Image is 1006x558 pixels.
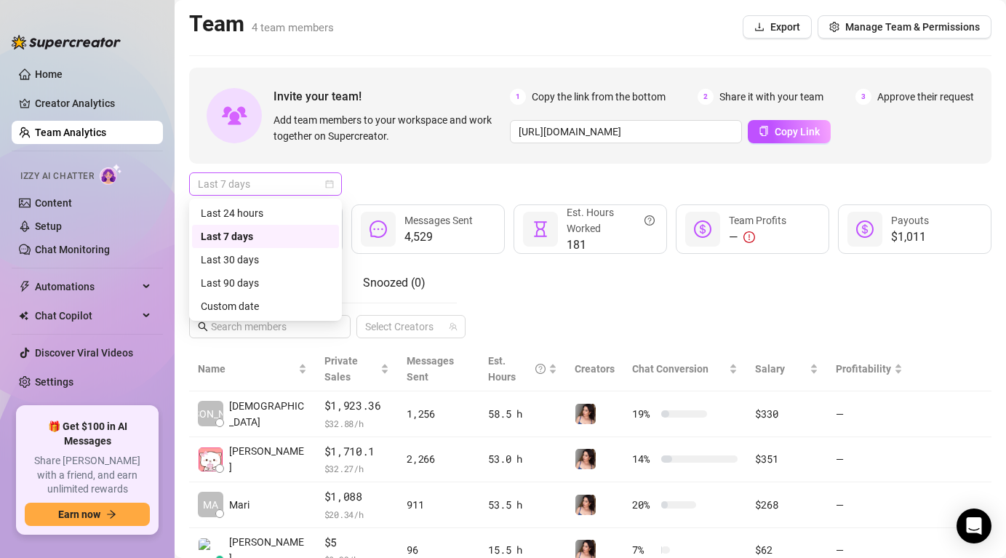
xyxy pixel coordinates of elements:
img: AI Chatter [100,164,122,185]
span: Copy the link from the bottom [532,89,666,105]
span: download [754,22,765,32]
div: 96 [407,542,471,558]
span: 181 [567,236,655,254]
div: $62 [755,542,818,558]
span: 🎁 Get $100 in AI Messages [25,420,150,448]
img: logo-BBDzfeDw.svg [12,35,121,49]
span: 1 [510,89,526,105]
a: Creator Analytics [35,92,151,115]
div: $268 [755,497,818,513]
span: Manage Team & Permissions [845,21,980,33]
span: thunderbolt [19,281,31,292]
span: Chat Conversion [632,363,708,375]
img: Chat Copilot [19,311,28,321]
span: 7 % [632,542,655,558]
span: Snoozed ( 0 ) [363,276,426,290]
span: Name [198,361,295,377]
span: Share [PERSON_NAME] with a friend, and earn unlimited rewards [25,454,150,497]
div: 911 [407,497,471,513]
div: Custom date [201,298,330,314]
img: Lauren [575,404,596,424]
span: $1,923.36 [324,397,390,415]
input: Search members [211,319,330,335]
span: question-circle [535,353,546,385]
div: 1,256 [407,406,471,422]
span: setting [829,22,839,32]
span: Team Profits [729,215,786,226]
button: Earn nowarrow-right [25,503,150,526]
a: Settings [35,376,73,388]
div: Last 24 hours [192,202,339,225]
div: 15.5 h [488,542,557,558]
div: 58.5 h [488,406,557,422]
span: 14 % [632,451,655,467]
div: Last 24 hours [201,205,330,221]
span: message [370,220,387,238]
div: Last 30 days [201,252,330,268]
span: [PERSON_NAME] [172,406,249,422]
span: $ 32.88 /h [324,416,390,431]
div: Est. Hours [488,353,546,385]
span: Export [770,21,800,33]
button: Manage Team & Permissions [818,15,991,39]
h2: Team [189,10,334,38]
div: Custom date [192,295,339,318]
a: Home [35,68,63,80]
div: $351 [755,451,818,467]
th: Name [189,347,316,391]
span: Chat Copilot [35,304,138,327]
span: Copy Link [775,126,820,137]
th: Creators [566,347,623,391]
div: Est. Hours Worked [567,204,655,236]
div: Last 90 days [201,275,330,291]
span: exclamation-circle [743,231,755,243]
span: $1,710.1 [324,443,390,461]
span: Share it with your team [719,89,823,105]
div: — [729,228,786,246]
div: Last 7 days [201,228,330,244]
span: copy [759,126,769,136]
div: 2,266 [407,451,471,467]
span: dollar-circle [694,220,711,238]
div: 53.5 h [488,497,557,513]
span: $1,011 [891,228,929,246]
span: Payouts [891,215,929,226]
img: Lauren [575,495,596,515]
span: 4,529 [404,228,473,246]
span: Last 7 days [198,173,333,195]
span: [DEMOGRAPHIC_DATA] [229,398,307,430]
span: Private Sales [324,355,358,383]
span: dollar-circle [856,220,874,238]
span: 3 [855,89,871,105]
td: — [827,391,911,437]
span: [PERSON_NAME] [229,443,307,475]
span: Salary [755,363,785,375]
span: $ 32.27 /h [324,461,390,476]
img: Lauren [575,449,596,469]
span: $ 20.34 /h [324,507,390,522]
span: 19 % [632,406,655,422]
span: 20 % [632,497,655,513]
span: Messages Sent [407,355,454,383]
span: arrow-right [106,509,116,519]
span: question-circle [644,204,655,236]
span: 2 [698,89,714,105]
span: MA [203,497,218,513]
button: Export [743,15,812,39]
button: Copy Link [748,120,831,143]
span: Profitability [836,363,891,375]
div: Open Intercom Messenger [957,509,991,543]
td: — [827,437,911,483]
img: Cristy Riego [199,447,223,471]
a: Discover Viral Videos [35,347,133,359]
div: Last 90 days [192,271,339,295]
span: $1,088 [324,488,390,506]
a: Content [35,197,72,209]
span: Approve their request [877,89,974,105]
div: $330 [755,406,818,422]
span: calendar [325,180,334,188]
div: Last 30 days [192,248,339,271]
td: — [827,482,911,528]
div: Last 7 days [192,225,339,248]
a: Setup [35,220,62,232]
